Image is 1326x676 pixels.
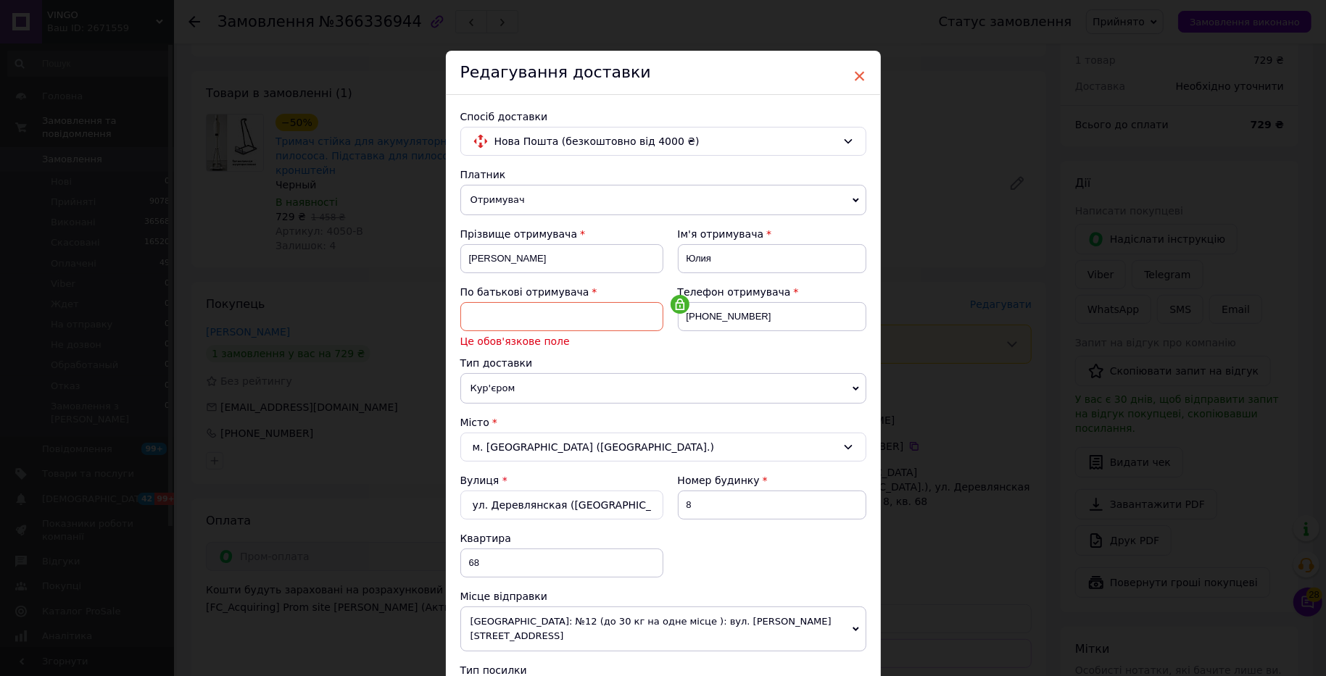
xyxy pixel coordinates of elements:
[460,664,527,676] span: Тип посилки
[460,169,506,180] span: Платник
[460,475,500,486] label: Вулиця
[678,286,791,298] span: Телефон отримувача
[460,286,589,298] span: По батькові отримувача
[460,109,866,124] div: Спосіб доставки
[678,302,866,331] input: +380
[460,334,663,349] span: Це обов'язкове поле
[460,185,866,215] span: Отримувач
[494,133,837,149] span: Нова Пошта (безкоштовно від 4000 ₴)
[446,51,881,95] div: Редагування доставки
[460,606,866,651] span: [GEOGRAPHIC_DATA]: №12 (до 30 кг на одне місце ): вул. [PERSON_NAME][STREET_ADDRESS]
[460,433,866,462] div: м. [GEOGRAPHIC_DATA] ([GEOGRAPHIC_DATA].)
[460,373,866,404] span: Кур'єром
[678,228,764,240] span: Ім'я отримувача
[460,228,578,240] span: Прізвище отримувача
[678,475,760,486] span: Номер будинку
[853,64,866,88] span: ×
[460,357,533,369] span: Тип доставки
[460,533,511,544] span: Квартира
[460,591,548,602] span: Місце відправки
[460,415,866,430] div: Місто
